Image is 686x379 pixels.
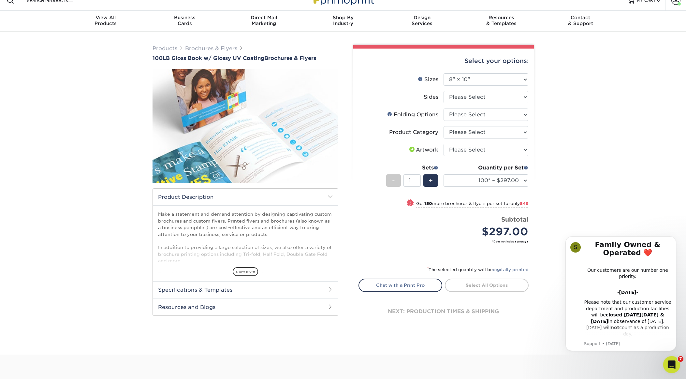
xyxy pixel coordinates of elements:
div: Can you please specify which stock you would like? We offer 100LB Cover and Book weights. Is this... [10,25,102,50]
textarea: Message… [6,200,125,211]
div: Folding Options [387,111,438,119]
span: 100LB Gloss Book w/ Glossy UV Coating [153,55,264,61]
div: Close [114,3,126,14]
div: & Support [541,15,620,26]
a: View AllProducts [66,11,145,32]
small: The selected quantity will be [427,267,529,272]
span: Shop By [303,15,383,21]
button: Upload attachment [31,213,36,219]
div: Domie says… [5,143,125,220]
h2: Specifications & Templates [153,281,338,298]
small: Get more brochures & flyers per set for [416,201,528,208]
a: Select All Options [445,279,529,292]
div: can you send me the GSM for them? [36,63,120,70]
h2: Resources and Blogs [153,299,338,315]
span: show more [233,267,258,276]
span: only [510,201,528,206]
div: João says… [5,59,125,79]
a: BusinessCards [145,11,224,32]
iframe: Intercom notifications message [556,230,686,355]
div: No, there's nothing in between. 100LB Book would be closest. If you'd like to receive a quote, pl... [5,143,107,205]
a: Resources& Templates [462,11,541,32]
div: João says… [5,117,125,143]
button: Home [102,3,114,15]
iframe: To enrich screen reader interactions, please activate Accessibility in Grammarly extension settings [663,356,680,373]
div: Industry [303,15,383,26]
a: 100LB Gloss Book w/ Glossy UV CoatingBrochures & Flyers [153,55,338,61]
a: Products [153,45,177,51]
div: Domie says… [5,79,125,117]
div: Cards [145,15,224,26]
div: Select your options: [358,49,529,73]
div: Products [66,15,145,26]
div: Sides [424,93,438,101]
button: Emoji picker [10,213,15,219]
span: - [392,176,395,185]
div: Do you have any other options in between? around 200gsm? [29,121,120,134]
button: Start recording [41,213,47,219]
div: If you'd prefer, we could also mail you a sample pack so you can see them in person. [10,182,102,201]
span: 7 [678,356,684,362]
img: 100LB Gloss Book<br/>w/ Glossy UV Coating 01 [153,62,338,190]
p: Make a statement and demand attention by designing captivating custom brochures and custom flyers... [158,211,333,277]
div: can you send me the GSM for them? [31,59,125,74]
a: Brochures & Flyers [185,45,237,51]
a: Contact& Support [541,11,620,32]
div: No, there's nothing in between. 100LB Book would be closest. If you'd like to receive a quote, pl... [10,147,102,179]
div: The 100LB Book is the most common brochure option and is about 150 gsm. 100LB Cover is thicker an... [5,79,107,112]
a: Shop ByIndustry [303,11,383,32]
div: Services [383,15,462,26]
button: Send a message… [111,211,122,221]
div: $297.00 [448,224,528,240]
div: Do you have any other options in between? around 200gsm? [23,117,125,138]
div: next: production times & shipping [358,292,529,331]
p: Active in the last 15m [32,8,78,15]
span: Design [383,15,462,21]
div: The 100LB Book is the most common brochure option and is about 150 gsm. 100LB Cover is thicker an... [10,83,102,108]
a: Chat with a Print Pro [358,279,442,292]
small: *Does not include postage [364,240,528,243]
span: $48 [520,201,528,206]
button: Gif picker [21,213,26,219]
h2: Product Description [153,189,338,205]
div: Sets [386,164,438,172]
div: Quantity per Set [444,164,528,172]
a: Direct MailMarketing [224,11,303,32]
span: Resources [462,15,541,21]
a: DesignServices [383,11,462,32]
h1: Domie [32,3,48,8]
a: digitally printed [493,267,529,272]
strong: 150 [424,201,432,206]
span: Business [145,15,224,21]
div: Marketing [224,15,303,26]
span: Contact [541,15,620,21]
span: ! [409,200,411,207]
h1: Brochures & Flyers [153,55,338,61]
div: & Templates [462,15,541,26]
div: Sizes [418,76,438,83]
button: go back [4,3,17,15]
div: Product Category [389,128,438,136]
img: Profile image for Domie [19,4,29,14]
div: Artwork [408,146,438,154]
span: + [429,176,433,185]
span: Direct Mail [224,15,303,21]
span: View All [66,15,145,21]
strong: Subtotal [501,216,528,223]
